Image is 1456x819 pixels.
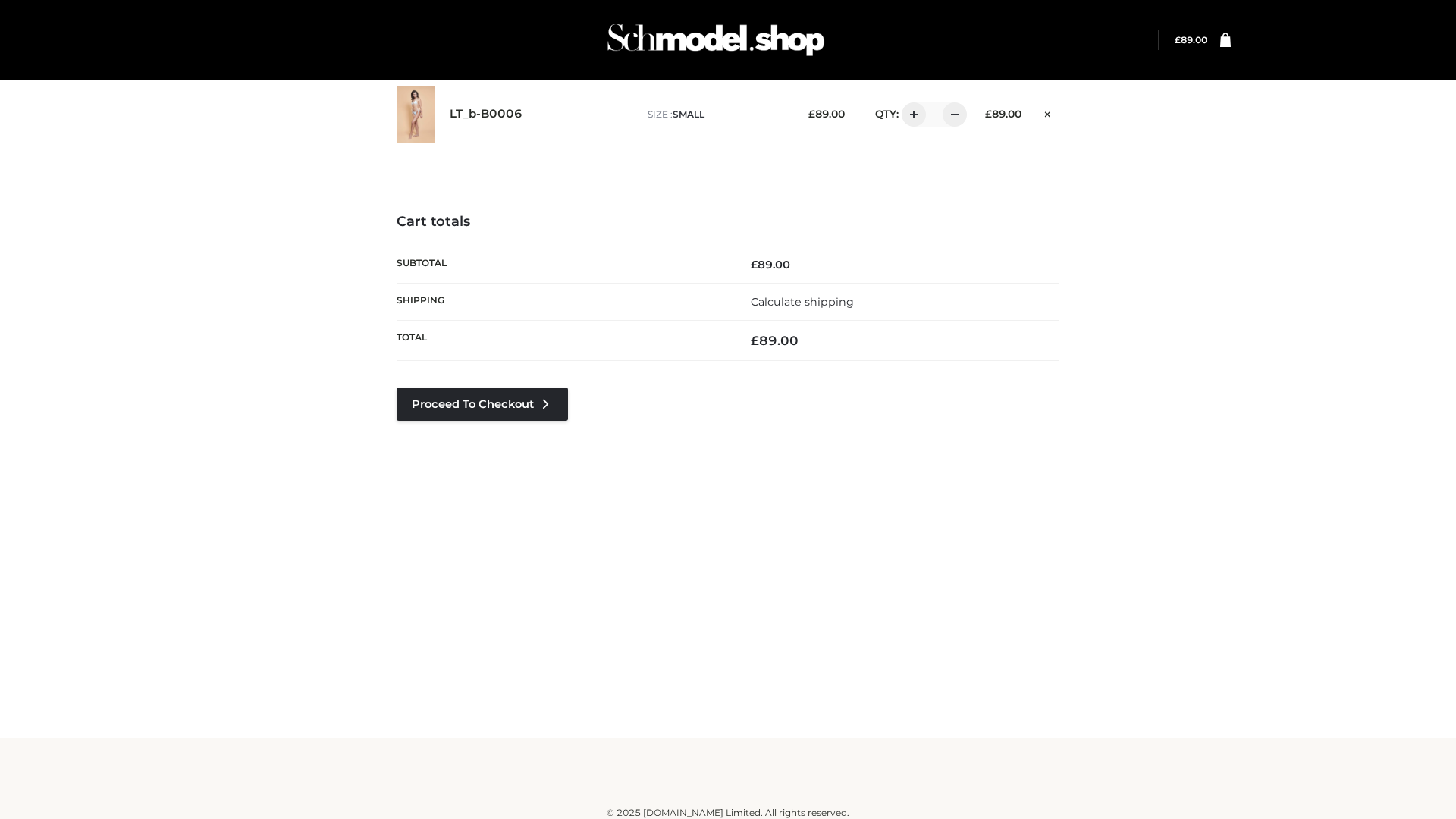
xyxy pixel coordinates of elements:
a: Proceed to Checkout [397,388,568,421]
th: Total [397,321,728,361]
bdi: 89.00 [751,258,790,271]
th: Subtotal [397,246,728,283]
span: £ [751,333,759,348]
a: Remove this item [1037,102,1059,122]
p: size : [648,108,785,121]
bdi: 89.00 [751,333,799,348]
bdi: 89.00 [1175,34,1207,45]
span: £ [808,108,815,120]
h4: Cart totals [397,214,1059,231]
span: £ [1175,34,1181,45]
a: Calculate shipping [751,295,854,309]
a: £89.00 [1175,34,1207,45]
img: Schmodel Admin 964 [602,10,830,70]
span: SMALL [673,108,704,120]
span: £ [751,258,758,271]
div: QTY: [860,102,962,127]
a: LT_b-B0006 [450,107,522,121]
bdi: 89.00 [808,108,845,120]
th: Shipping [397,283,728,320]
bdi: 89.00 [985,108,1021,120]
span: £ [985,108,992,120]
